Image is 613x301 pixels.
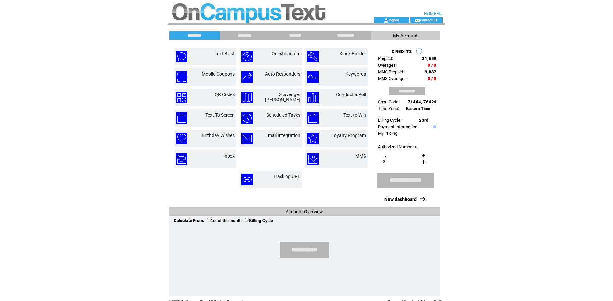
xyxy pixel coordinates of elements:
[241,133,253,144] img: email-integration.png
[428,76,436,81] span: 0 / 0
[215,92,235,97] a: QR Codes
[378,131,397,136] a: My Pricing
[378,56,393,61] span: Prepaid:
[432,125,436,128] img: help.gif
[307,92,319,103] img: conduct-a-poll.png
[378,63,397,68] span: Overages:
[384,18,389,23] img: account_icon.gif
[424,11,442,16] span: Hello FMU
[378,144,417,149] span: Authorized Numbers:
[378,106,399,111] span: Time Zone:
[392,49,412,54] span: CREDITS
[378,76,408,81] span: MMS Overages:
[383,159,386,164] span: 2.
[241,174,253,185] img: tracking-url.png
[336,92,366,97] a: Conduct a Poll
[420,18,437,22] a: contact us
[176,133,187,144] img: birthday-wishes.png
[307,112,319,124] img: text-to-win.png
[272,51,300,56] a: Questionnaire
[345,71,366,77] a: Keywords
[223,153,235,159] a: Inbox
[273,174,300,179] a: Tracking URL
[332,133,366,138] a: Loyalty Program
[176,71,187,83] img: mobile-coupons.png
[286,209,323,214] span: Account Overview
[339,51,366,56] a: Kiosk Builder
[406,106,430,111] span: Eastern Time
[383,153,386,158] span: 1.
[207,218,242,223] label: 1st of the month
[245,218,273,223] label: Billing Cycle
[176,51,187,62] img: text-blast.png
[307,51,319,62] img: kiosk-builder.png
[378,124,417,129] a: Payment Information
[265,92,300,102] a: Scavenger [PERSON_NAME]
[422,56,436,61] span: 21,659
[176,153,187,165] img: inbox.png
[425,69,436,74] span: 9,837
[241,51,253,62] img: questionnaire.png
[265,133,300,138] a: Email Integration
[307,71,319,83] img: keywords.png
[176,112,187,124] img: text-to-screen.png
[378,99,399,104] span: Short Code:
[241,112,253,124] img: scheduled-tasks.png
[241,71,253,83] img: auto-responders.png
[245,218,249,222] input: Billing Cycle
[307,133,319,144] img: loyalty-program.png
[343,112,366,118] a: Text to Win
[378,69,404,74] span: MMS Prepaid:
[241,92,253,103] img: scavenger-hunt.png
[215,51,235,56] a: Text Blast
[428,63,436,68] span: 0 / 0
[307,153,319,165] img: mms.png
[393,33,418,38] span: My Account
[415,18,420,23] img: contact_us_icon.gif
[408,99,436,104] span: 71444, 76626
[265,71,300,77] a: Auto Responders
[202,71,235,77] a: Mobile Coupons
[266,112,300,118] a: Scheduled Tasks
[207,218,211,222] input: 1st of the month
[176,92,187,103] img: qr-codes.png
[419,118,428,123] span: 23rd
[174,218,204,223] span: Calculate From:
[389,18,399,22] a: logout
[355,153,366,159] a: MMS
[384,197,417,202] a: New dashboard
[205,112,235,118] a: Text To Screen
[202,133,235,138] a: Birthday Wishes
[378,118,401,123] span: Billing Cycle:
